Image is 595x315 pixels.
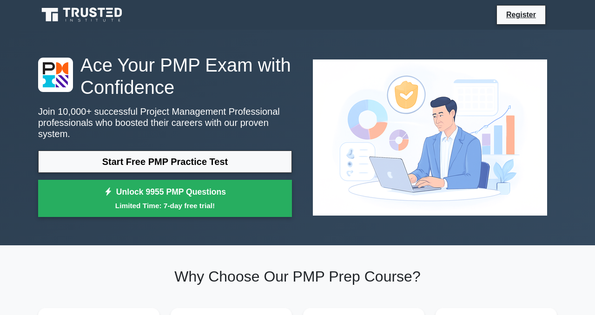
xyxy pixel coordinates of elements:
[38,54,292,98] h1: Ace Your PMP Exam with Confidence
[38,151,292,173] a: Start Free PMP Practice Test
[305,52,555,223] img: Project Management Professional Preview
[38,180,292,217] a: Unlock 9955 PMP QuestionsLimited Time: 7-day free trial!
[38,268,557,285] h2: Why Choose Our PMP Prep Course?
[50,200,280,211] small: Limited Time: 7-day free trial!
[501,9,542,20] a: Register
[38,106,292,139] p: Join 10,000+ successful Project Management Professional professionals who boosted their careers w...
